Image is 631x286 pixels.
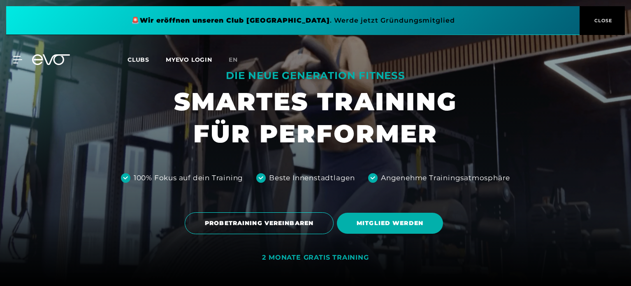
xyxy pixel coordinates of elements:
div: Angenehme Trainingsatmosphäre [381,173,510,184]
button: CLOSE [580,6,625,35]
a: PROBETRAINING VEREINBAREN [185,206,337,240]
h1: SMARTES TRAINING FÜR PERFORMER [174,86,457,150]
span: MITGLIED WERDEN [357,219,423,228]
span: PROBETRAINING VEREINBAREN [205,219,313,228]
a: en [229,55,248,65]
a: MYEVO LOGIN [166,56,212,63]
span: CLOSE [592,17,612,24]
div: 2 MONATE GRATIS TRAINING [262,253,369,262]
div: Beste Innenstadtlagen [269,173,355,184]
span: Clubs [128,56,149,63]
a: MITGLIED WERDEN [337,207,446,240]
a: Clubs [128,56,166,63]
div: 100% Fokus auf dein Training [134,173,243,184]
span: en [229,56,238,63]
